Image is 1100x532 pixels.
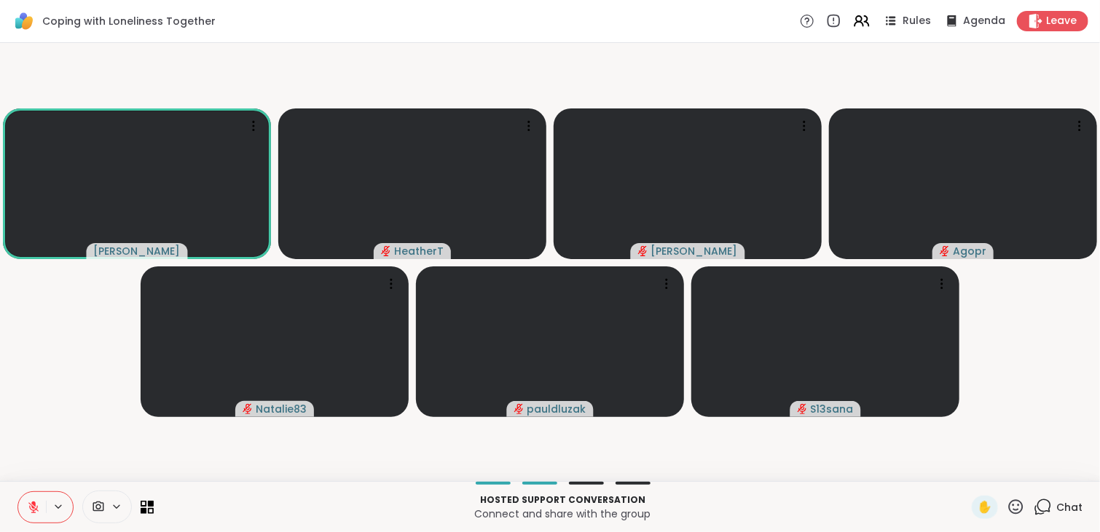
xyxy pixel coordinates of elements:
[940,246,950,256] span: audio-muted
[12,9,36,33] img: ShareWell Logomark
[243,404,253,414] span: audio-muted
[903,14,931,28] span: Rules
[978,499,992,516] span: ✋
[651,244,738,258] span: [PERSON_NAME]
[94,244,181,258] span: [PERSON_NAME]
[638,246,648,256] span: audio-muted
[1056,500,1083,515] span: Chat
[162,507,963,521] p: Connect and share with the group
[1046,14,1077,28] span: Leave
[811,402,854,416] span: S13sana
[162,493,963,507] p: Hosted support conversation
[527,402,586,416] span: pauldluzak
[394,244,444,258] span: HeatherT
[963,14,1005,28] span: Agenda
[381,246,391,256] span: audio-muted
[798,404,808,414] span: audio-muted
[953,244,986,258] span: Agopr
[256,402,307,416] span: Natalie83
[514,404,525,414] span: audio-muted
[42,14,216,28] span: Coping with Loneliness Together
